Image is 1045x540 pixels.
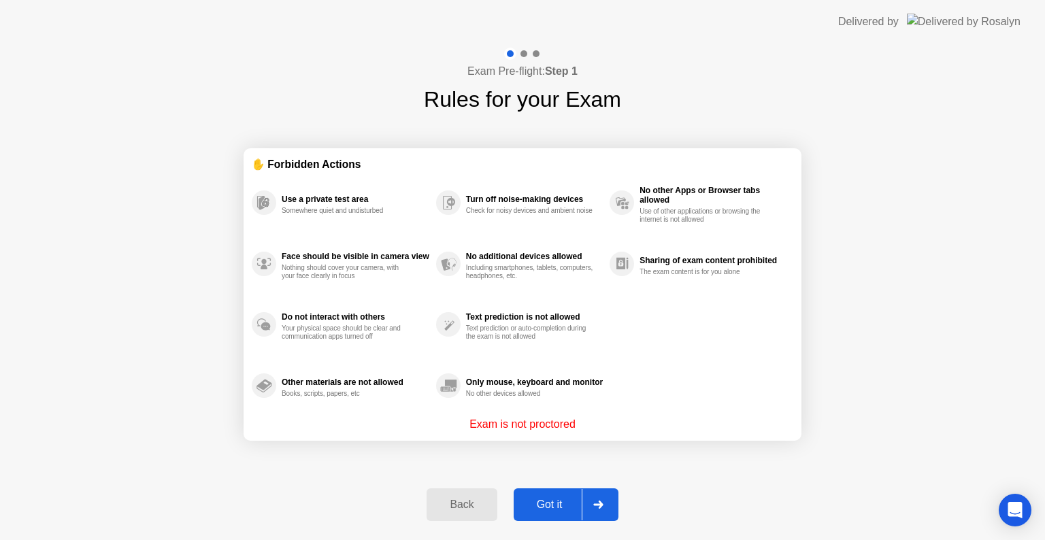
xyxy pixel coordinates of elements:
img: Delivered by Rosalyn [907,14,1021,29]
div: Use of other applications or browsing the internet is not allowed [640,207,768,224]
div: No other Apps or Browser tabs allowed [640,186,786,205]
div: No additional devices allowed [466,252,603,261]
div: Back [431,499,493,511]
div: Turn off noise-making devices [466,195,603,204]
div: Open Intercom Messenger [999,494,1031,526]
button: Got it [514,488,618,521]
div: Only mouse, keyboard and monitor [466,377,603,387]
div: Nothing should cover your camera, with your face clearly in focus [282,264,410,280]
div: Including smartphones, tablets, computers, headphones, etc. [466,264,595,280]
div: ✋ Forbidden Actions [252,156,793,172]
div: Face should be visible in camera view [282,252,429,261]
div: Do not interact with others [282,312,429,322]
div: Sharing of exam content prohibited [640,256,786,265]
div: Check for noisy devices and ambient noise [466,207,595,215]
div: Delivered by [838,14,899,30]
div: The exam content is for you alone [640,268,768,276]
button: Back [427,488,497,521]
div: Your physical space should be clear and communication apps turned off [282,324,410,341]
div: Got it [518,499,582,511]
div: No other devices allowed [466,390,595,398]
div: Books, scripts, papers, etc [282,390,410,398]
h4: Exam Pre-flight: [467,63,578,80]
div: Use a private test area [282,195,429,204]
div: Text prediction or auto-completion during the exam is not allowed [466,324,595,341]
div: Text prediction is not allowed [466,312,603,322]
div: Somewhere quiet and undisturbed [282,207,410,215]
b: Step 1 [545,65,578,77]
p: Exam is not proctored [469,416,576,433]
h1: Rules for your Exam [424,83,621,116]
div: Other materials are not allowed [282,377,429,387]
